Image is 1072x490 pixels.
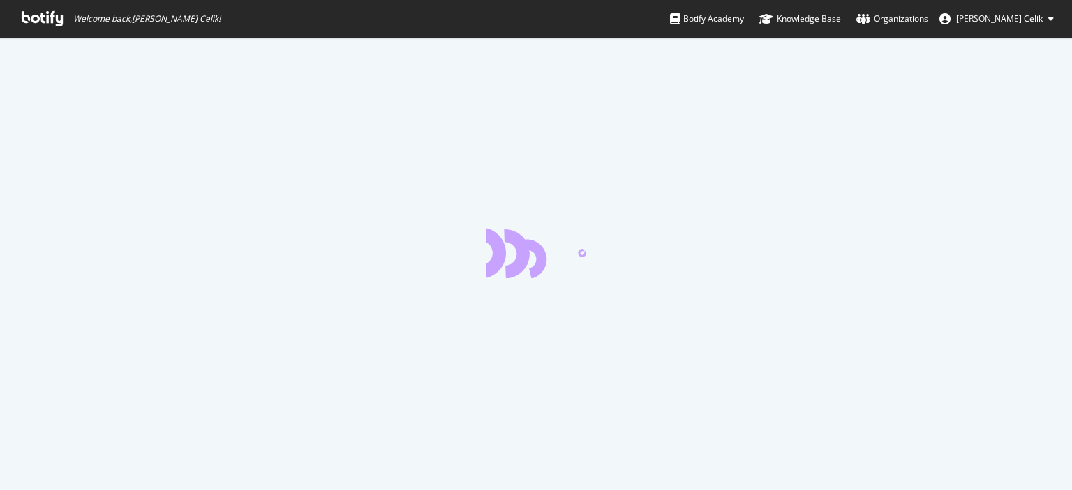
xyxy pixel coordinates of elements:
[856,12,928,26] div: Organizations
[759,12,841,26] div: Knowledge Base
[928,8,1065,30] button: [PERSON_NAME] Celik
[486,228,586,278] div: animation
[670,12,744,26] div: Botify Academy
[73,13,221,24] span: Welcome back, [PERSON_NAME] Celik !
[956,13,1043,24] span: Devran Guducu Celik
